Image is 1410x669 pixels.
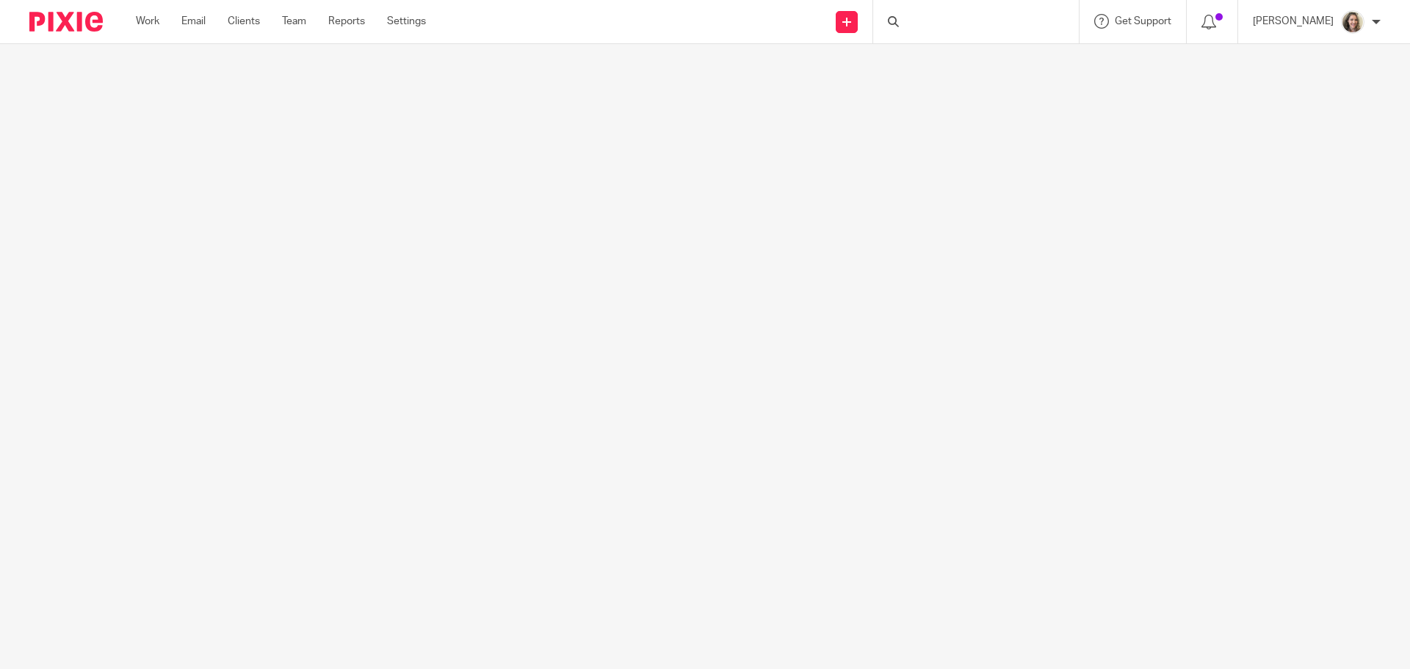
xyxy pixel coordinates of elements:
[387,14,426,29] a: Settings
[282,14,306,29] a: Team
[1253,14,1334,29] p: [PERSON_NAME]
[328,14,365,29] a: Reports
[181,14,206,29] a: Email
[228,14,260,29] a: Clients
[1115,16,1171,26] span: Get Support
[1341,10,1364,34] img: IMG_7896.JPG
[136,14,159,29] a: Work
[29,12,103,32] img: Pixie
